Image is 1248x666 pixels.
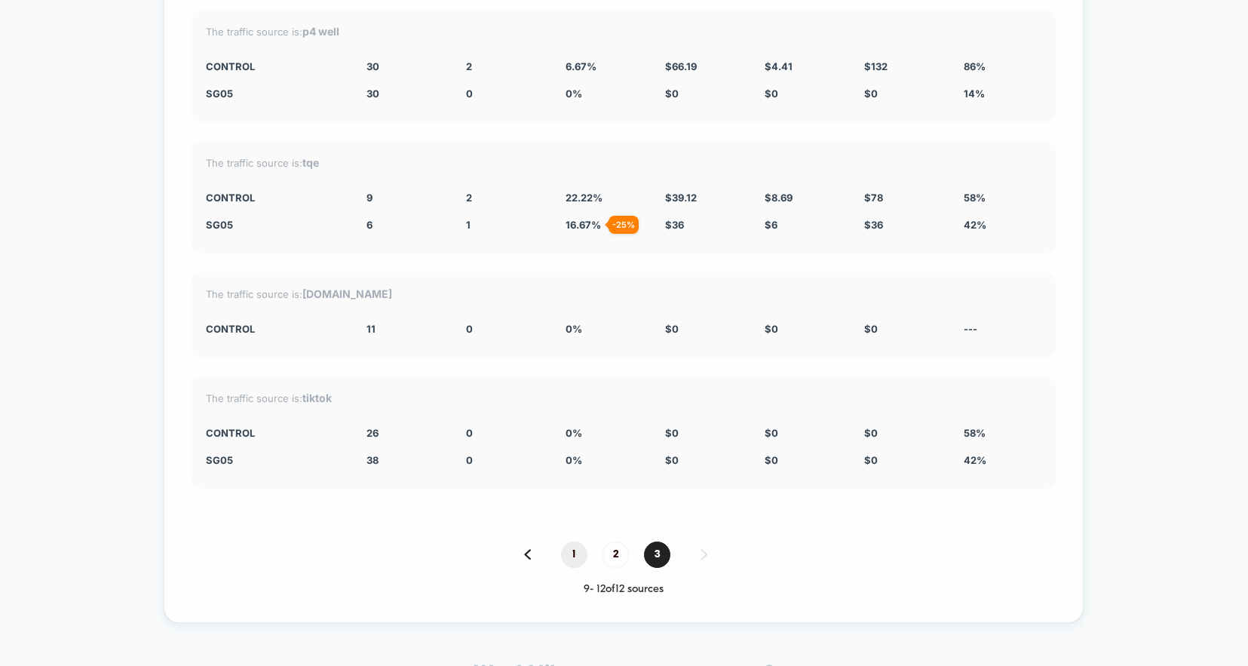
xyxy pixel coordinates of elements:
[566,60,596,72] span: 6.67 %
[665,454,679,466] span: $ 0
[466,192,472,204] span: 2
[864,427,878,439] span: $ 0
[206,427,345,439] div: CONTROL
[566,87,582,100] span: 0 %
[644,542,670,568] span: 3
[665,192,697,204] span: $ 39.12
[302,25,339,38] strong: p4 well
[765,427,778,439] span: $ 0
[206,25,1041,38] div: The traffic source is:
[765,192,793,204] span: $ 8.69
[964,219,1041,231] div: 42%
[665,427,679,439] span: $ 0
[964,454,1041,466] div: 42%
[665,60,697,72] span: $ 66.19
[206,192,345,204] div: CONTROL
[864,454,878,466] span: $ 0
[864,192,883,204] span: $ 78
[561,542,587,568] span: 1
[964,60,1041,72] div: 86%
[964,323,1041,335] div: ---
[964,192,1041,204] div: 58%
[964,87,1041,100] div: 14%
[765,87,778,100] span: $ 0
[206,287,1041,300] div: The traffic source is:
[466,219,471,231] span: 1
[566,192,603,204] span: 22.22 %
[302,287,392,300] strong: [DOMAIN_NAME]
[366,427,379,439] span: 26
[864,219,883,231] span: $ 36
[765,60,793,72] span: $ 4.41
[206,323,345,335] div: CONTROL
[665,323,679,335] span: $ 0
[206,156,1041,169] div: The traffic source is:
[366,323,376,335] span: 11
[524,549,531,560] img: pagination back
[191,583,1056,596] div: 9 - 12 of 12 sources
[366,454,379,466] span: 38
[466,323,473,335] span: 0
[864,323,878,335] span: $ 0
[302,156,319,169] strong: tqe
[466,60,472,72] span: 2
[366,192,373,204] span: 9
[566,454,582,466] span: 0 %
[466,454,473,466] span: 0
[206,60,345,72] div: CONTROL
[466,87,473,100] span: 0
[765,323,778,335] span: $ 0
[566,323,582,335] span: 0 %
[206,454,345,466] div: SG05
[603,542,629,568] span: 2
[964,427,1041,439] div: 58%
[366,219,373,231] span: 6
[366,87,379,100] span: 30
[566,219,601,231] span: 16.67 %
[665,87,679,100] span: $ 0
[864,87,878,100] span: $ 0
[566,427,582,439] span: 0 %
[864,60,888,72] span: $ 132
[609,216,639,234] div: - 25 %
[302,391,332,404] strong: tiktok
[206,87,345,100] div: SG05
[366,60,379,72] span: 30
[765,454,778,466] span: $ 0
[206,219,345,231] div: SG05
[206,391,1041,404] div: The traffic source is:
[665,219,684,231] span: $ 36
[466,427,473,439] span: 0
[765,219,777,231] span: $ 6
